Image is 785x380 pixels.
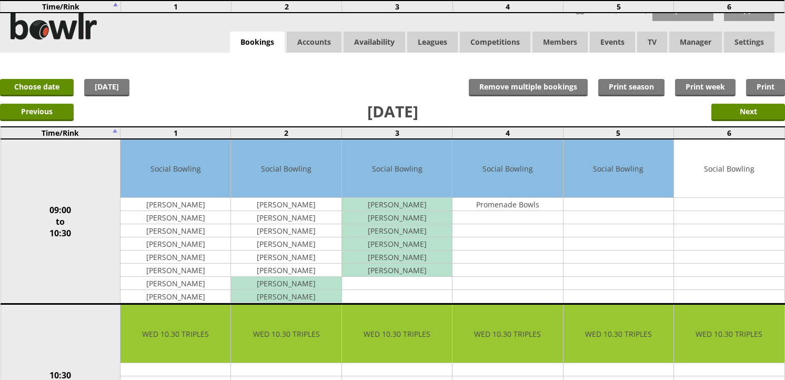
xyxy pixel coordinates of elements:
td: [PERSON_NAME] [342,198,452,211]
span: Settings [724,32,774,53]
td: [PERSON_NAME] [231,251,341,264]
td: [PERSON_NAME] [231,290,341,303]
td: [PERSON_NAME] [342,224,452,237]
td: [PERSON_NAME] [231,224,341,237]
span: Manager [669,32,722,53]
td: [PERSON_NAME] [120,251,230,264]
td: [PERSON_NAME] [120,264,230,277]
span: Accounts [287,32,341,53]
td: 3 [342,1,452,13]
td: 3 [341,127,452,139]
td: 2 [231,127,341,139]
td: 4 [452,1,563,13]
td: [PERSON_NAME] [342,237,452,251]
td: [PERSON_NAME] [231,237,341,251]
td: 5 [563,127,673,139]
td: WED 10.30 TRIPLES [563,305,673,363]
a: Events [590,32,635,53]
td: 4 [452,127,563,139]
td: Promenade Bowls [452,198,562,211]
td: [PERSON_NAME] [120,277,230,290]
span: Members [532,32,588,53]
td: 1 [120,127,231,139]
td: Social Bowling [231,139,341,198]
td: [PERSON_NAME] [231,198,341,211]
td: WED 10.30 TRIPLES [231,305,341,363]
td: Social Bowling [674,139,784,198]
td: [PERSON_NAME] [231,277,341,290]
td: Time/Rink [1,1,120,13]
input: Next [711,104,785,121]
td: WED 10.30 TRIPLES [120,305,230,363]
td: Social Bowling [120,139,230,198]
a: Print [746,79,785,96]
td: [PERSON_NAME] [231,211,341,224]
a: [DATE] [84,79,129,96]
td: WED 10.30 TRIPLES [674,305,784,363]
td: [PERSON_NAME] [342,211,452,224]
td: Social Bowling [342,139,452,198]
td: [PERSON_NAME] [342,264,452,277]
td: 6 [674,127,784,139]
a: Print season [598,79,665,96]
td: [PERSON_NAME] [120,290,230,303]
td: WED 10.30 TRIPLES [342,305,452,363]
td: 1 [120,1,231,13]
td: [PERSON_NAME] [120,211,230,224]
a: Availability [344,32,405,53]
a: Print week [675,79,736,96]
td: [PERSON_NAME] [120,198,230,211]
td: [PERSON_NAME] [120,237,230,251]
td: WED 10.30 TRIPLES [452,305,562,363]
td: 5 [563,1,673,13]
a: Leagues [407,32,458,53]
input: Remove multiple bookings [469,79,588,96]
td: 09:00 to 10:30 [1,139,120,304]
a: Competitions [460,32,530,53]
td: Social Bowling [563,139,673,198]
td: 2 [232,1,342,13]
td: [PERSON_NAME] [342,251,452,264]
td: Time/Rink [1,127,120,139]
a: Bookings [230,32,285,53]
span: TV [637,32,667,53]
td: 6 [674,1,784,13]
td: [PERSON_NAME] [231,264,341,277]
td: Social Bowling [452,139,562,198]
td: [PERSON_NAME] [120,224,230,237]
